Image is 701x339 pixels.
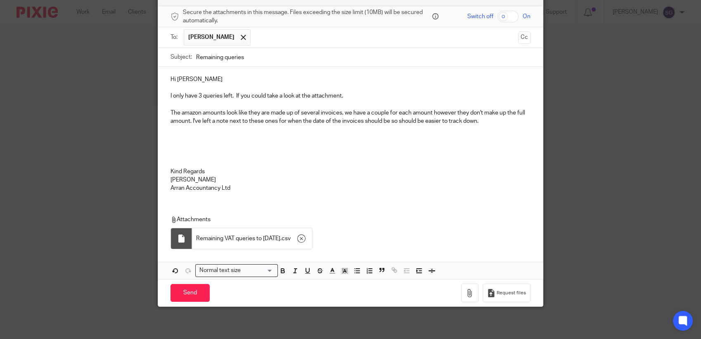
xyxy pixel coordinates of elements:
[171,284,210,302] input: Send
[282,234,291,243] span: csv
[195,264,278,277] div: Search for option
[196,234,280,243] span: Remaining VAT queries to [DATE]
[171,53,192,61] label: Subject:
[192,228,312,249] div: .
[483,284,530,302] button: Request files
[171,109,530,126] p: The amazon amounts look like they are made up of several invoices, we have a couple for each amou...
[171,176,530,184] p: [PERSON_NAME]
[171,215,523,224] p: Attachments
[171,92,530,100] p: I only have 3 queries left. If you could take a look at the attachment.
[523,12,530,21] span: On
[497,290,526,296] span: Request files
[183,8,430,25] span: Secure the attachments in this message. Files exceeding the size limit (10MB) will be secured aut...
[197,266,242,275] span: Normal text size
[467,12,493,21] span: Switch off
[171,184,530,192] p: Arran Accountancy Ltd
[171,167,530,176] p: Kind Regards
[188,33,234,41] span: [PERSON_NAME]
[518,31,530,44] button: Cc
[243,266,273,275] input: Search for option
[171,75,530,84] p: Hi [PERSON_NAME]
[171,33,180,41] label: To:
